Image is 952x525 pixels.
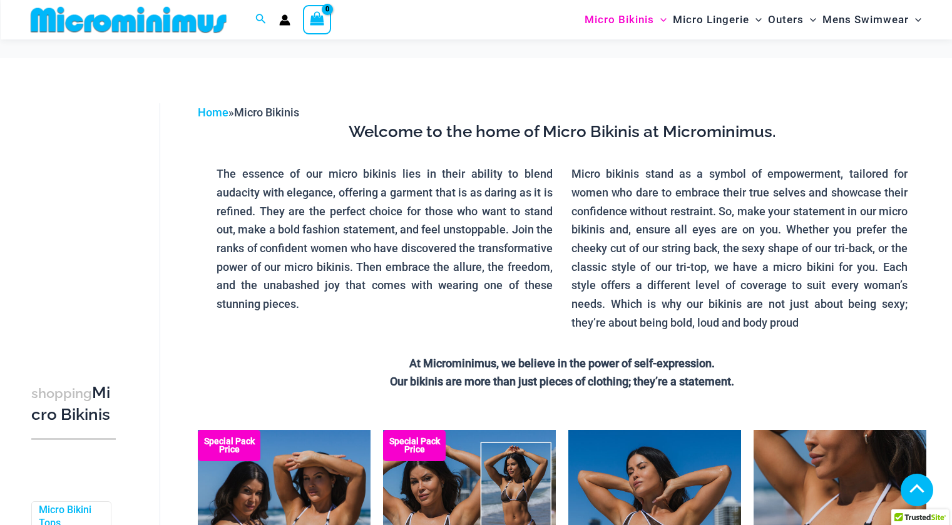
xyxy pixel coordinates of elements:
span: Mens Swimwear [822,4,909,36]
h3: Welcome to the home of Micro Bikinis at Microminimus. [207,121,917,143]
span: Micro Lingerie [673,4,749,36]
span: Outers [768,4,804,36]
span: shopping [31,385,92,401]
span: Micro Bikinis [234,106,299,119]
span: Menu Toggle [654,4,667,36]
a: OutersMenu ToggleMenu Toggle [765,4,819,36]
a: Micro BikinisMenu ToggleMenu Toggle [581,4,670,36]
p: The essence of our micro bikinis lies in their ability to blend audacity with elegance, offering ... [217,165,553,313]
span: Menu Toggle [749,4,762,36]
b: Special Pack Price [383,437,446,454]
a: Search icon link [255,12,267,28]
h3: Micro Bikinis [31,382,116,426]
strong: Our bikinis are more than just pieces of clothing; they’re a statement. [390,375,734,388]
a: Micro LingerieMenu ToggleMenu Toggle [670,4,765,36]
nav: Site Navigation [580,2,927,38]
a: Account icon link [279,14,290,26]
img: MM SHOP LOGO FLAT [26,6,232,34]
span: Menu Toggle [804,4,816,36]
strong: At Microminimus, we believe in the power of self-expression. [409,357,715,370]
span: Micro Bikinis [585,4,654,36]
a: View Shopping Cart, empty [303,5,332,34]
span: » [198,106,299,119]
a: Home [198,106,228,119]
p: Micro bikinis stand as a symbol of empowerment, tailored for women who dare to embrace their true... [571,165,908,332]
iframe: TrustedSite Certified [31,93,144,344]
span: Menu Toggle [909,4,921,36]
b: Special Pack Price [198,437,260,454]
a: Mens SwimwearMenu ToggleMenu Toggle [819,4,924,36]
